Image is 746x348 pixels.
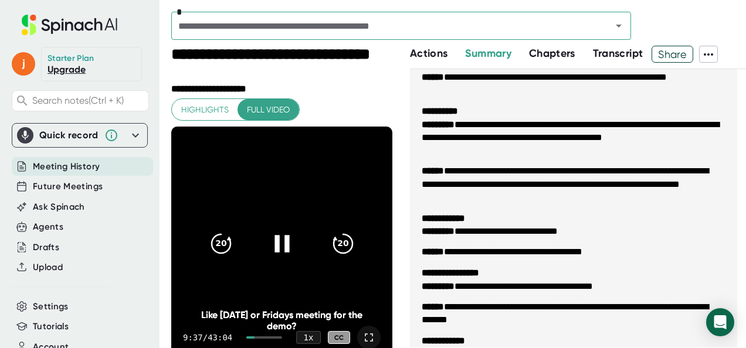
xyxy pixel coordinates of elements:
[238,99,299,121] button: Full video
[465,47,511,60] span: Summary
[706,308,734,336] div: Open Intercom Messenger
[296,331,321,344] div: 1 x
[194,309,371,332] div: Like [DATE] or Fridays meeting for the demo?
[465,46,511,62] button: Summary
[32,95,124,106] span: Search notes (Ctrl + K)
[33,241,59,254] button: Drafts
[611,18,627,34] button: Open
[33,300,69,313] button: Settings
[652,46,693,63] button: Share
[410,46,447,62] button: Actions
[17,124,143,147] div: Quick record
[172,99,238,121] button: Highlights
[12,52,35,76] span: j
[39,129,99,141] div: Quick record
[652,44,693,64] span: Share
[183,333,232,342] div: 9:37 / 43:04
[33,180,103,193] button: Future Meetings
[33,261,63,274] button: Upload
[410,47,447,60] span: Actions
[33,220,63,234] button: Agents
[33,160,100,173] button: Meeting History
[529,46,575,62] button: Chapters
[593,46,643,62] button: Transcript
[593,47,643,60] span: Transcript
[33,200,85,214] button: Ask Spinach
[328,331,350,344] div: CC
[181,103,229,117] span: Highlights
[529,47,575,60] span: Chapters
[48,53,94,64] div: Starter Plan
[247,103,290,117] span: Full video
[48,64,86,75] a: Upgrade
[33,320,69,333] button: Tutorials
